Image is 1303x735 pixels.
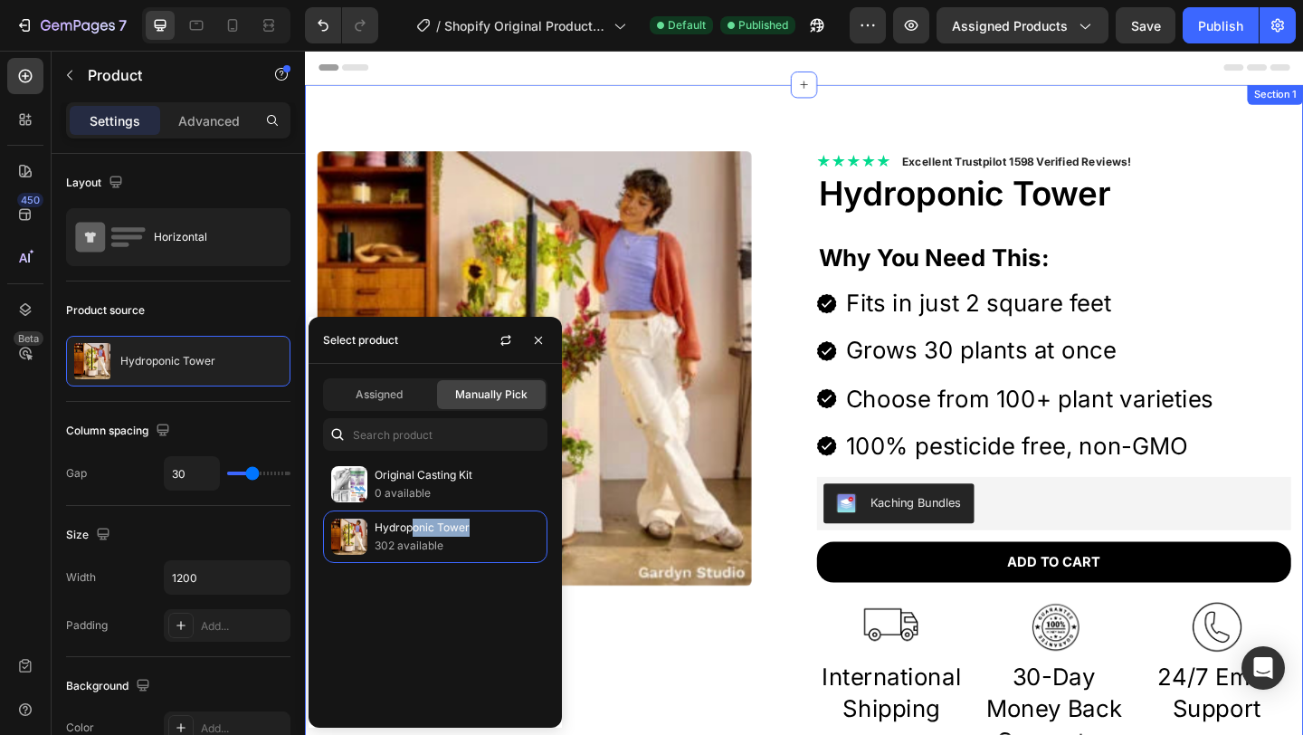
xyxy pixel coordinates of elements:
[578,482,600,503] img: KachingBundles.png
[323,332,398,348] div: Select product
[375,537,539,555] p: 302 available
[66,617,108,634] div: Padding
[455,387,528,403] span: Manually Pick
[668,17,706,33] span: Default
[66,419,174,444] div: Column spacing
[17,193,43,207] div: 450
[614,482,713,501] div: Kaching Bundles
[602,589,674,662] img: gempages_586276637461447515-98dd024e-f44a-432f-9a39-2675e94adecb.png
[375,466,539,484] p: Original Casting Kit
[558,663,717,734] p: International Shipping
[305,7,378,43] div: Undo/Redo
[588,309,988,344] p: Grows 30 plants at once
[778,589,851,662] img: gempages_586276637461447515-76aa5c62-51a0-41b2-846d-b960428cc27c.png
[7,7,135,43] button: 7
[556,534,1072,578] button: Add to cart
[649,113,898,128] strong: Excellent Trustpilot 1598 Verified Reviews!
[955,589,1027,662] img: gempages_586276637461447515-67e59212-9d0a-44f9-a23d-3dc8bc222c0a.png
[88,64,242,86] p: Product
[14,331,43,346] div: Beta
[1116,7,1175,43] button: Save
[912,663,1070,734] p: 24/7 Email Support
[66,171,127,196] div: Layout
[201,618,286,635] div: Add...
[323,418,547,451] input: Search in Settings & Advanced
[165,561,290,594] input: Auto
[1183,7,1259,43] button: Publish
[564,471,728,514] button: Kaching Bundles
[738,17,788,33] span: Published
[66,569,96,586] div: Width
[1029,40,1082,56] div: Section 1
[66,523,114,548] div: Size
[952,16,1068,35] span: Assigned Products
[66,674,154,699] div: Background
[558,210,809,241] strong: Why You Need This:
[331,466,367,502] img: collections
[1131,18,1161,33] span: Save
[444,16,606,35] span: Shopify Original Product Template
[1198,16,1243,35] div: Publish
[119,14,127,36] p: 7
[66,302,145,319] div: Product source
[165,457,219,490] input: Auto
[556,130,1072,181] h1: Hydroponic Tower
[305,51,1303,735] iframe: Design area
[331,519,367,555] img: collections
[375,484,539,502] p: 0 available
[154,216,264,258] div: Horizontal
[375,519,539,537] p: Hydroponic Tower
[588,413,988,448] p: 100% pesticide free, non-GMO
[588,361,988,396] p: Choose from 100+ plant varieties
[74,343,110,379] img: product feature img
[120,355,215,367] p: Hydroponic Tower
[764,547,865,566] div: Add to cart
[90,111,140,130] p: Settings
[1241,646,1285,690] div: Open Intercom Messenger
[356,387,403,403] span: Assigned
[436,16,441,35] span: /
[937,7,1108,43] button: Assigned Products
[588,257,988,292] p: Fits in just 2 square feet
[66,465,87,482] div: Gap
[178,111,240,130] p: Advanced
